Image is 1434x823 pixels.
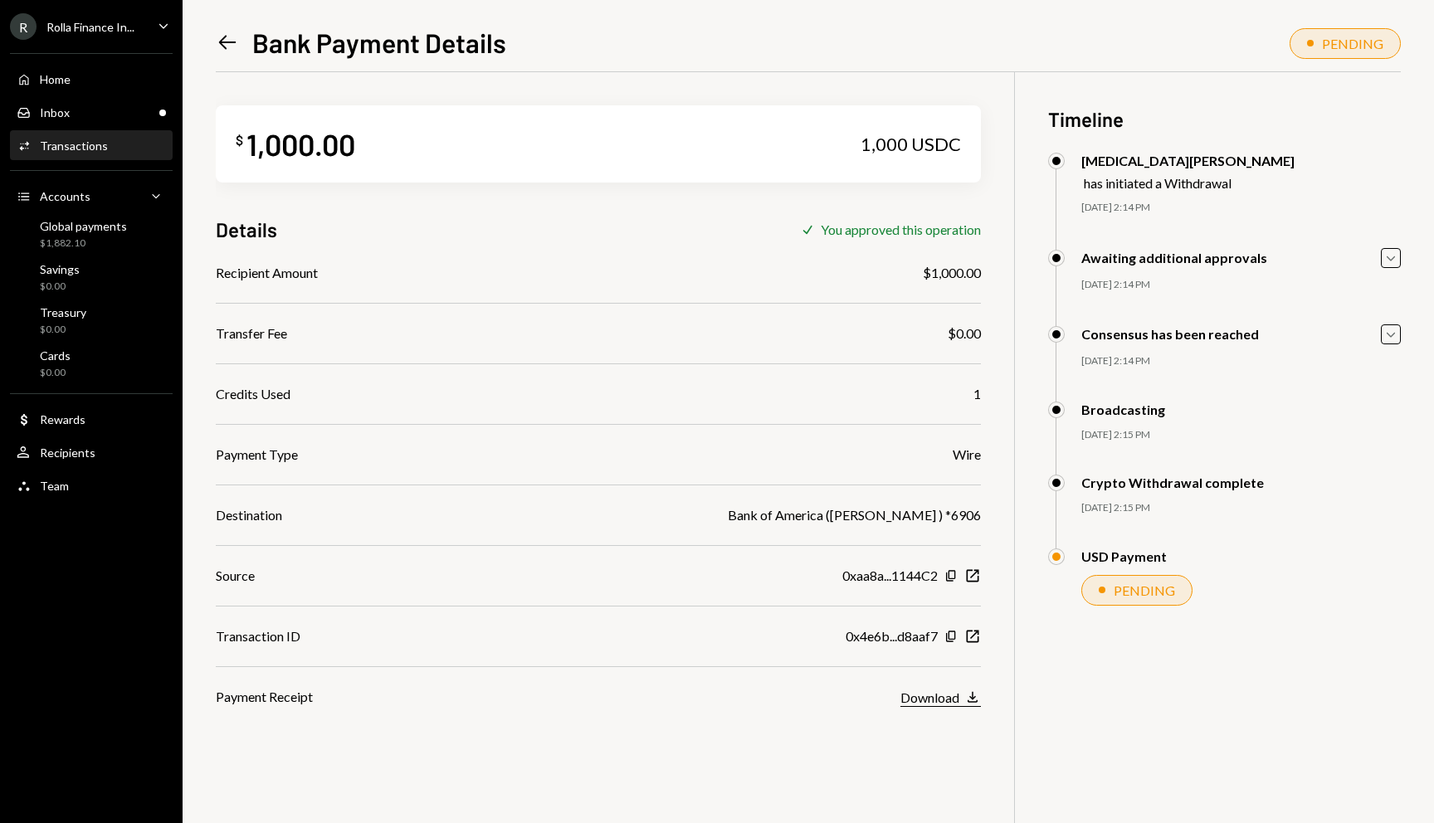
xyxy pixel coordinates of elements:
[216,324,287,343] div: Transfer Fee
[1081,501,1401,515] div: [DATE] 2:15 PM
[10,404,173,434] a: Rewards
[216,263,318,283] div: Recipient Amount
[846,626,938,646] div: 0x4e6b...d8aaf7
[40,139,108,153] div: Transactions
[46,20,134,34] div: Rolla Finance In...
[40,348,71,363] div: Cards
[10,437,173,467] a: Recipients
[216,566,255,586] div: Source
[10,257,173,297] a: Savings$0.00
[10,97,173,127] a: Inbox
[40,236,127,251] div: $1,882.10
[861,133,961,156] div: 1,000 USDC
[216,384,290,404] div: Credits Used
[1081,354,1401,368] div: [DATE] 2:14 PM
[923,263,981,283] div: $1,000.00
[40,280,80,294] div: $0.00
[1081,153,1295,168] div: [MEDICAL_DATA][PERSON_NAME]
[40,412,85,426] div: Rewards
[236,132,243,149] div: $
[10,300,173,340] a: Treasury$0.00
[216,687,313,707] div: Payment Receipt
[1322,36,1383,51] div: PENDING
[40,262,80,276] div: Savings
[1114,582,1175,598] div: PENDING
[1081,548,1167,564] div: USD Payment
[40,105,70,119] div: Inbox
[842,566,938,586] div: 0xaa8a...1144C2
[900,689,981,707] button: Download
[10,214,173,254] a: Global payments$1,882.10
[1081,278,1401,292] div: [DATE] 2:14 PM
[1081,250,1267,265] div: Awaiting additional approvals
[10,13,37,40] div: R
[40,446,95,460] div: Recipients
[40,366,71,380] div: $0.00
[953,445,981,465] div: Wire
[973,384,981,404] div: 1
[900,689,959,705] div: Download
[40,305,86,319] div: Treasury
[1081,201,1401,215] div: [DATE] 2:14 PM
[252,26,506,59] h1: Bank Payment Details
[40,219,127,233] div: Global payments
[246,125,355,163] div: 1,000.00
[948,324,981,343] div: $0.00
[216,445,298,465] div: Payment Type
[40,72,71,86] div: Home
[1084,175,1295,191] div: has initiated a Withdrawal
[10,130,173,160] a: Transactions
[216,216,277,243] h3: Details
[216,626,300,646] div: Transaction ID
[821,222,981,237] div: You approved this operation
[10,181,173,211] a: Accounts
[1048,105,1401,133] h3: Timeline
[1081,475,1264,490] div: Crypto Withdrawal complete
[1081,326,1259,342] div: Consensus has been reached
[1081,428,1401,442] div: [DATE] 2:15 PM
[216,505,282,525] div: Destination
[40,189,90,203] div: Accounts
[40,323,86,337] div: $0.00
[728,505,981,525] div: Bank of America ([PERSON_NAME] ) *6906
[40,479,69,493] div: Team
[10,470,173,500] a: Team
[10,64,173,94] a: Home
[1081,402,1165,417] div: Broadcasting
[10,343,173,383] a: Cards$0.00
